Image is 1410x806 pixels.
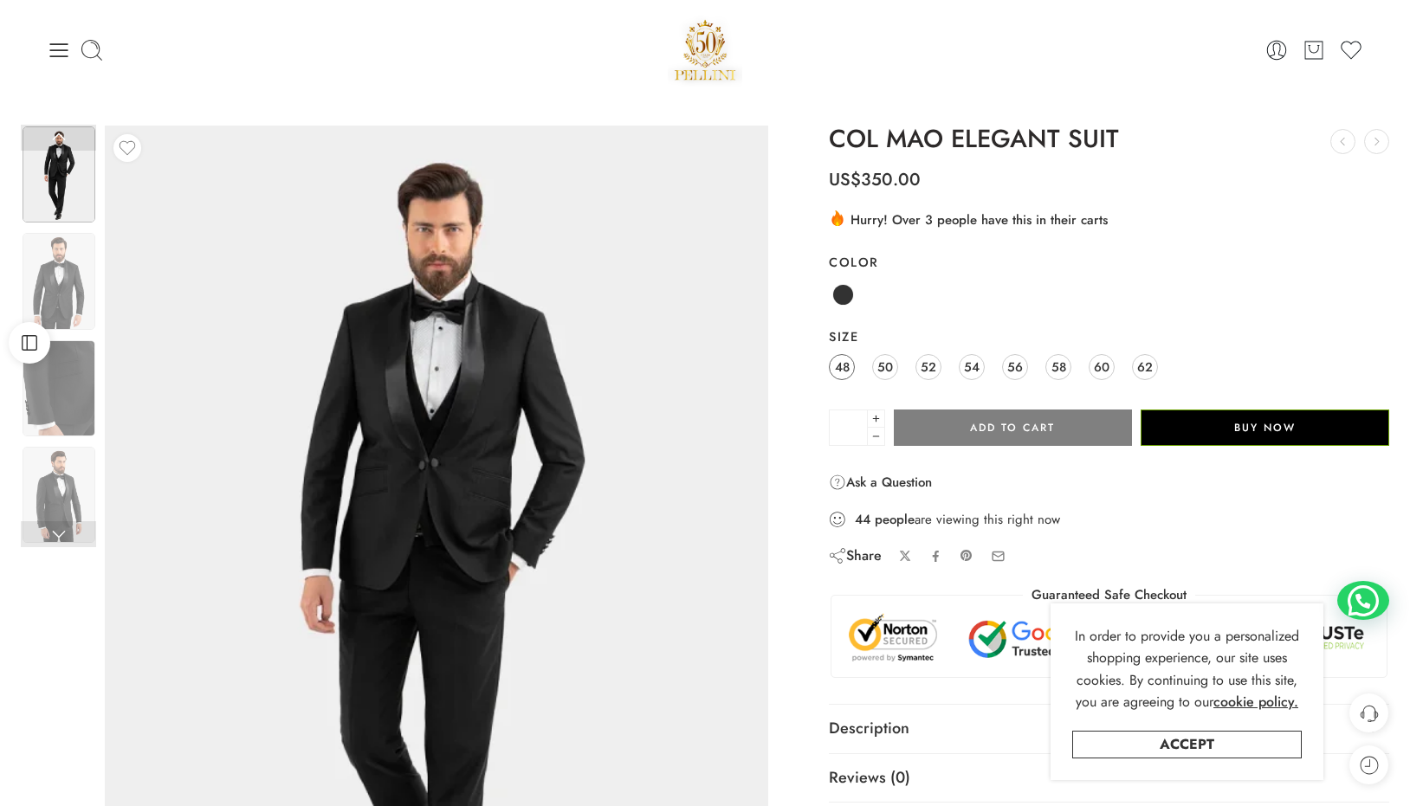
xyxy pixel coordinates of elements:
[872,354,898,380] a: 50
[1137,355,1153,378] span: 62
[964,355,980,378] span: 54
[1339,38,1363,62] a: Wishlist
[929,550,942,563] a: Share on Facebook
[1132,354,1158,380] a: 62
[829,472,932,493] a: Ask a Question
[921,355,936,378] span: 52
[1051,355,1066,378] span: 58
[1007,355,1023,378] span: 56
[829,705,1389,753] a: Description
[960,549,973,563] a: Pin on Pinterest
[829,354,855,380] a: 48
[829,167,921,192] bdi: 350.00
[855,511,870,528] strong: 44
[1302,38,1326,62] a: Cart
[829,167,861,192] span: US$
[829,328,1389,345] label: Size
[844,613,1374,664] img: Trust
[991,549,1006,564] a: Email to your friends
[959,354,985,380] a: 54
[1141,409,1389,446] button: Buy Now
[1089,354,1115,380] a: 60
[829,546,882,565] div: Share
[1023,586,1195,604] legend: Guaranteed Safe Checkout
[829,409,868,446] input: Product quantity
[23,447,95,543] img: Ceremony Website 2Artboard 44
[668,13,742,87] img: Pellini
[1002,354,1028,380] a: 56
[1264,38,1289,62] a: Login / Register
[875,511,915,528] strong: people
[835,355,850,378] span: 48
[829,754,1389,803] a: Reviews (0)
[23,233,95,329] img: Ceremony Website 2Artboard 44
[1045,354,1071,380] a: 58
[1072,731,1302,758] a: Accept
[23,340,95,436] img: Ceremony Website 2Artboard 44
[829,126,1389,153] h1: COL MAO ELEGANT SUIT
[1075,626,1299,713] span: In order to provide you a personalized shopping experience, our site uses cookies. By continuing ...
[915,354,941,380] a: 52
[23,126,95,222] img: Ceremony Website 2Artboard 44
[894,409,1131,446] button: Add to cart
[899,550,912,563] a: Share on X
[877,355,893,378] span: 50
[829,510,1389,529] div: are viewing this right now
[829,254,1389,271] label: Color
[829,209,1389,229] div: Hurry! Over 3 people have this in their carts
[1094,355,1109,378] span: 60
[668,13,742,87] a: Pellini -
[1213,691,1298,713] a: cookie policy.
